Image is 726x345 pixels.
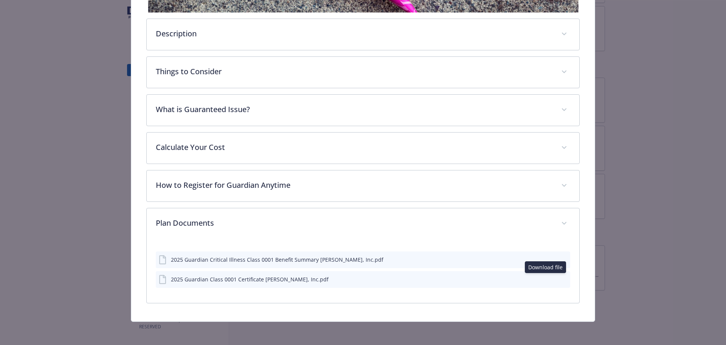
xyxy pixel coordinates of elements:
[156,104,552,115] p: What is Guaranteed Issue?
[559,275,567,283] button: preview file
[525,261,566,273] div: Download file
[156,142,552,153] p: Calculate Your Cost
[156,180,552,191] p: How to Register for Guardian Anytime
[156,28,552,39] p: Description
[171,256,383,264] div: 2025 Guardian Critical Illness Class 0001 Benefit Summary [PERSON_NAME], Inc.pdf
[548,256,554,264] button: download file
[147,133,580,164] div: Calculate Your Cost
[147,170,580,201] div: How to Register for Guardian Anytime
[147,239,580,303] div: Plan Documents
[147,95,580,126] div: What is Guaranteed Issue?
[156,217,552,229] p: Plan Documents
[147,57,580,88] div: Things to Consider
[547,275,553,283] button: download file
[560,256,567,264] button: preview file
[147,19,580,50] div: Description
[171,275,329,283] div: 2025 Guardian Class 0001 Certificate [PERSON_NAME], Inc.pdf
[156,66,552,77] p: Things to Consider
[147,208,580,239] div: Plan Documents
